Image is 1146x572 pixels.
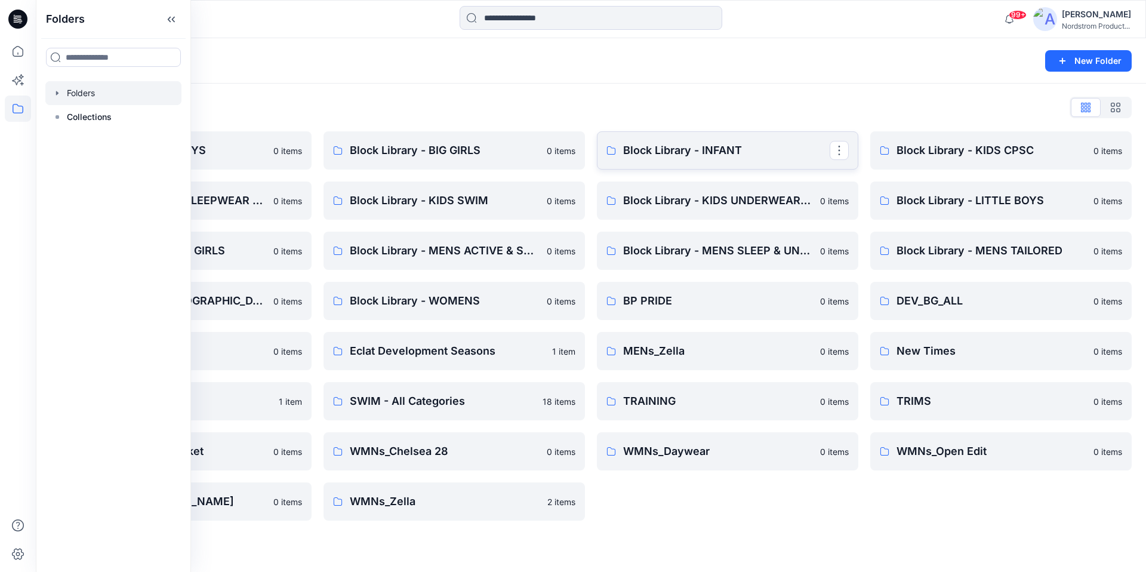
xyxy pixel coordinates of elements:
[324,182,585,220] a: Block Library - KIDS SWIM0 items
[273,345,302,358] p: 0 items
[350,493,540,510] p: WMNs_Zella
[1033,7,1057,31] img: avatar
[870,232,1132,270] a: Block Library - MENS TAILORED0 items
[273,445,302,458] p: 0 items
[623,343,813,359] p: MENs_Zella
[870,182,1132,220] a: Block Library - LITTLE BOYS0 items
[597,182,858,220] a: Block Library - KIDS UNDERWEAR ALL SIZES0 items
[273,245,302,257] p: 0 items
[897,343,1086,359] p: New Times
[1062,7,1131,21] div: [PERSON_NAME]
[547,195,575,207] p: 0 items
[324,131,585,170] a: Block Library - BIG GIRLS0 items
[350,343,545,359] p: Eclat Development Seasons
[324,482,585,521] a: WMNs_Zella2 items
[350,242,540,259] p: Block Library - MENS ACTIVE & SPORTSWEAR
[820,245,849,257] p: 0 items
[543,395,575,408] p: 18 items
[1062,21,1131,30] div: Nordstrom Product...
[820,195,849,207] p: 0 items
[1093,144,1122,157] p: 0 items
[870,131,1132,170] a: Block Library - KIDS CPSC0 items
[350,293,540,309] p: Block Library - WOMENS
[324,432,585,470] a: WMNs_Chelsea 280 items
[897,142,1086,159] p: Block Library - KIDS CPSC
[350,393,535,410] p: SWIM - All Categories
[820,395,849,408] p: 0 items
[1009,10,1027,20] span: 99+
[597,332,858,370] a: MENs_Zella0 items
[324,382,585,420] a: SWIM - All Categories18 items
[597,282,858,320] a: BP PRIDE0 items
[897,443,1086,460] p: WMNs_Open Edit
[897,242,1086,259] p: Block Library - MENS TAILORED
[597,432,858,470] a: WMNs_Daywear0 items
[897,393,1086,410] p: TRIMS
[597,232,858,270] a: Block Library - MENS SLEEP & UNDERWEAR0 items
[273,195,302,207] p: 0 items
[324,282,585,320] a: Block Library - WOMENS0 items
[870,382,1132,420] a: TRIMS0 items
[597,382,858,420] a: TRAINING0 items
[1045,50,1132,72] button: New Folder
[820,345,849,358] p: 0 items
[67,110,112,124] p: Collections
[547,496,575,508] p: 2 items
[547,144,575,157] p: 0 items
[273,295,302,307] p: 0 items
[279,395,302,408] p: 1 item
[623,443,813,460] p: WMNs_Daywear
[897,293,1086,309] p: DEV_BG_ALL
[552,345,575,358] p: 1 item
[350,192,540,209] p: Block Library - KIDS SWIM
[623,393,813,410] p: TRAINING
[623,192,813,209] p: Block Library - KIDS UNDERWEAR ALL SIZES
[547,245,575,257] p: 0 items
[820,295,849,307] p: 0 items
[324,232,585,270] a: Block Library - MENS ACTIVE & SPORTSWEAR0 items
[1093,445,1122,458] p: 0 items
[623,242,813,259] p: Block Library - MENS SLEEP & UNDERWEAR
[1093,395,1122,408] p: 0 items
[623,293,813,309] p: BP PRIDE
[350,443,540,460] p: WMNs_Chelsea 28
[1093,245,1122,257] p: 0 items
[1093,195,1122,207] p: 0 items
[597,131,858,170] a: Block Library - INFANT
[1093,345,1122,358] p: 0 items
[547,295,575,307] p: 0 items
[870,282,1132,320] a: DEV_BG_ALL0 items
[623,142,830,159] p: Block Library - INFANT
[897,192,1086,209] p: Block Library - LITTLE BOYS
[547,445,575,458] p: 0 items
[870,432,1132,470] a: WMNs_Open Edit0 items
[324,332,585,370] a: Eclat Development Seasons1 item
[273,144,302,157] p: 0 items
[273,496,302,508] p: 0 items
[1093,295,1122,307] p: 0 items
[350,142,540,159] p: Block Library - BIG GIRLS
[870,332,1132,370] a: New Times0 items
[820,445,849,458] p: 0 items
